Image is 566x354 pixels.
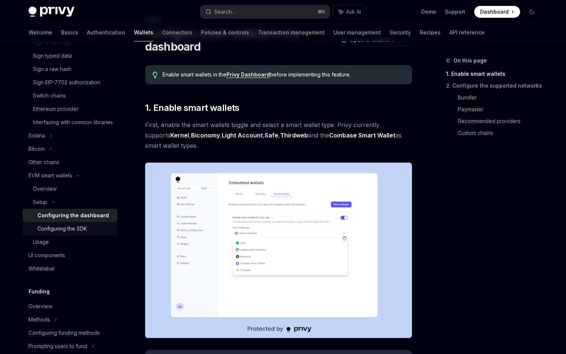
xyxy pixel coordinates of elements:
[23,62,117,76] a: Sign a raw hash
[29,171,72,180] div: EVM smart wallets
[29,24,52,41] a: Welcome
[329,132,395,139] a: Coinbase Smart Wallet
[446,80,544,92] a: 2. Configure the supported networks
[33,105,78,113] div: Ethereum provider
[453,56,487,65] span: On this page
[23,76,117,89] a: Sign EIP-7702 authorization
[33,91,66,100] div: Switch chains
[29,264,54,273] div: Whitelabel
[222,132,263,139] a: Light Account
[29,144,45,153] div: Bitcoin
[200,5,330,18] button: Search...⌘K
[33,184,57,193] div: Overview
[458,127,544,139] a: Custom chains
[61,24,78,41] a: Basics
[23,326,117,340] a: Configuring funding methods
[458,103,544,115] a: Paymaster
[23,300,117,313] a: Overview
[458,92,544,103] a: Bundler
[145,163,412,338] img: Sample enable smart wallets
[23,235,117,249] a: Usage
[33,65,71,74] div: Sign a raw hash
[29,342,87,351] div: Prompting users to fund
[214,7,235,16] div: Search...
[33,51,72,60] div: Sign typed data
[420,24,441,41] a: Recipes
[23,89,117,102] a: Switch chains
[33,238,49,246] div: Usage
[162,24,192,41] a: Connectors
[23,222,117,235] a: Configuring the SDK
[29,251,65,260] div: UI components
[37,224,87,233] div: Configuring the SDK
[23,156,117,169] a: Other chains
[23,209,117,222] a: Configuring the dashboard
[145,102,240,114] span: 1. Enable smart wallets
[29,7,74,17] img: dark logo
[29,287,50,296] h5: Funding
[265,132,278,139] a: Safe
[480,8,509,16] span: Dashboard
[346,8,361,16] span: Ask AI
[446,68,544,80] a: 1. Enable smart wallets
[23,249,117,262] a: UI components
[280,132,308,139] a: Thirdweb
[134,24,153,41] a: Wallets
[29,158,59,167] div: Other chains
[29,329,100,337] div: Configuring funding methods
[23,49,117,62] a: Sign typed data
[145,120,412,151] span: First, enable the smart wallets toggle and select a smart wallet type. Privy currently supports ,...
[29,131,45,140] div: Solana
[227,71,270,78] a: Privy Dashboard
[258,24,325,41] a: Transaction management
[318,9,325,15] span: ⌘ K
[153,72,158,78] svg: Tip
[33,118,113,127] div: Interfacing with common libraries
[526,6,538,18] button: Toggle dark mode
[29,302,52,311] div: Overview
[390,24,411,41] a: Security
[170,132,189,139] a: Kernel
[23,262,117,275] a: Whitelabel
[23,102,117,116] a: Ethereum provider
[421,8,436,16] a: Demo
[87,24,125,41] a: Authentication
[33,78,100,87] div: Sign EIP-7702 authorization
[334,24,381,41] a: User management
[474,6,520,18] a: Dashboard
[449,24,485,41] a: API reference
[191,132,220,139] a: Biconomy
[29,315,50,324] div: Methods
[23,116,117,129] a: Interfacing with common libraries
[458,115,544,127] a: Recommended providers
[33,198,47,207] div: Setup
[445,8,465,16] a: Support
[334,5,366,18] button: Ask AI
[163,71,404,78] span: Enable smart wallets in the before implementing this feature.
[37,211,109,220] div: Configuring the dashboard
[201,24,249,41] a: Policies & controls
[23,182,117,195] a: Overview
